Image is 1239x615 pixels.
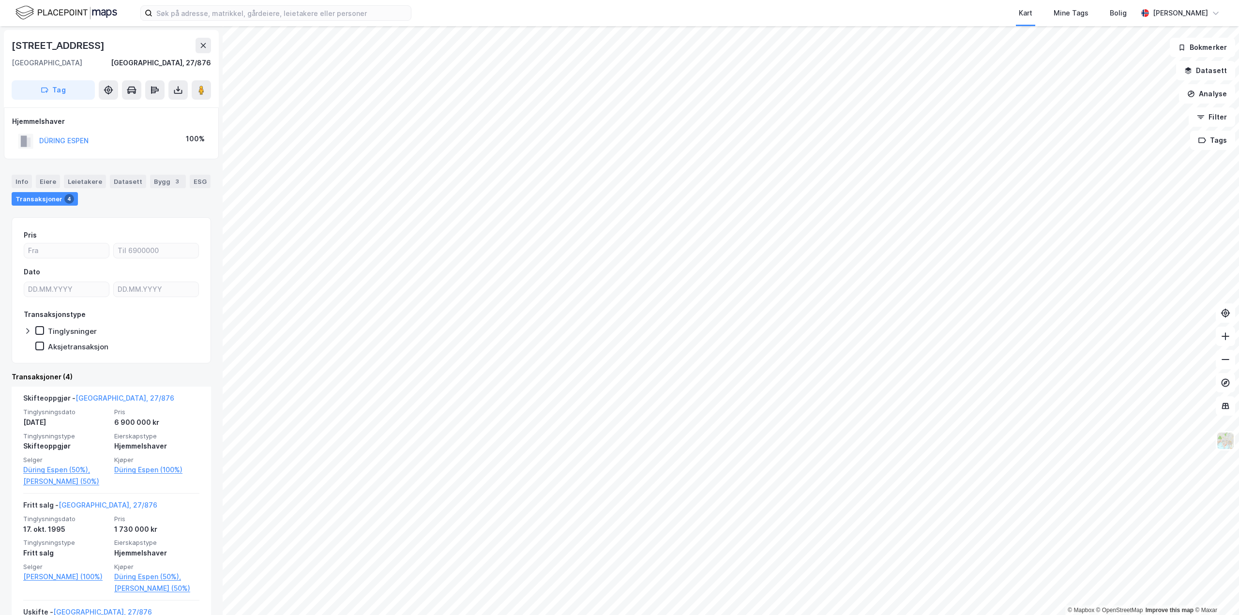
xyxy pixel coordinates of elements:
button: Tag [12,80,95,100]
div: Bolig [1110,7,1127,19]
div: 100% [186,133,205,145]
div: Eiere [36,175,60,188]
a: Düring Espen (100%) [114,464,199,476]
span: Selger [23,456,108,464]
a: OpenStreetMap [1096,607,1143,614]
div: 3 [172,177,182,186]
div: Leietakere [64,175,106,188]
div: Mine Tags [1054,7,1088,19]
div: [DATE] [23,417,108,428]
img: logo.f888ab2527a4732fd821a326f86c7f29.svg [15,4,117,21]
div: Tinglysninger [48,327,97,336]
span: Pris [114,408,199,416]
a: Düring Espen (50%), [114,571,199,583]
button: Tags [1190,131,1235,150]
a: Improve this map [1146,607,1194,614]
div: Skifteoppgjør - [23,392,174,408]
div: Hjemmelshaver [12,116,211,127]
div: Hjemmelshaver [114,440,199,452]
span: Pris [114,515,199,523]
div: Info [12,175,32,188]
button: Datasett [1176,61,1235,80]
a: [PERSON_NAME] (50%) [114,583,199,594]
div: [GEOGRAPHIC_DATA], 27/876 [111,57,211,69]
span: Tinglysningsdato [23,408,108,416]
div: Kontrollprogram for chat [1191,569,1239,615]
div: ESG [190,175,211,188]
span: Kjøper [114,563,199,571]
div: Kart [1019,7,1032,19]
div: 6 900 000 kr [114,417,199,428]
div: Datasett [110,175,146,188]
div: 1 730 000 kr [114,524,199,535]
span: Tinglysningstype [23,539,108,547]
span: Eierskapstype [114,432,199,440]
div: Skifteoppgjør [23,440,108,452]
iframe: Chat Widget [1191,569,1239,615]
button: Filter [1189,107,1235,127]
div: Aksjetransaksjon [48,342,108,351]
div: Fritt salg [23,547,108,559]
div: 17. okt. 1995 [23,524,108,535]
div: [PERSON_NAME] [1153,7,1208,19]
div: [GEOGRAPHIC_DATA] [12,57,82,69]
a: [PERSON_NAME] (100%) [23,571,108,583]
div: Dato [24,266,40,278]
a: Düring Espen (50%), [23,464,108,476]
button: Analyse [1179,84,1235,104]
span: Tinglysningstype [23,432,108,440]
img: Z [1216,432,1235,450]
span: Eierskapstype [114,539,199,547]
input: Til 6900000 [114,243,198,258]
div: Bygg [150,175,186,188]
div: Fritt salg - [23,499,157,515]
input: DD.MM.YYYY [114,282,198,297]
div: Hjemmelshaver [114,547,199,559]
input: Søk på adresse, matrikkel, gårdeiere, leietakere eller personer [152,6,411,20]
a: Mapbox [1068,607,1094,614]
a: [GEOGRAPHIC_DATA], 27/876 [76,394,174,402]
div: Pris [24,229,37,241]
span: Kjøper [114,456,199,464]
span: Selger [23,563,108,571]
div: Transaksjoner [12,192,78,206]
span: Tinglysningsdato [23,515,108,523]
a: [GEOGRAPHIC_DATA], 27/876 [59,501,157,509]
input: DD.MM.YYYY [24,282,109,297]
a: [PERSON_NAME] (50%) [23,476,108,487]
div: 4 [64,194,74,204]
div: [STREET_ADDRESS] [12,38,106,53]
div: Transaksjonstype [24,309,86,320]
div: Transaksjoner (4) [12,371,211,383]
button: Bokmerker [1170,38,1235,57]
input: Fra [24,243,109,258]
